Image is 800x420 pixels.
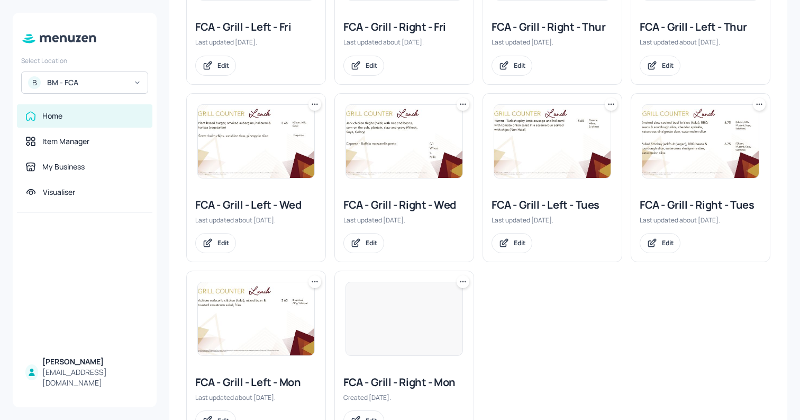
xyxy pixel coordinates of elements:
div: FCA - Grill - Left - Tues [492,198,613,212]
img: 2025-09-02-1756812896495ogfb2155y8q.jpeg [494,105,611,178]
img: 2025-08-19-1755600640947dzm90m7ui6k.jpeg [642,105,759,178]
div: Edit [366,238,377,247]
div: My Business [42,162,85,172]
div: FCA - Grill - Left - Wed [195,198,317,212]
div: FCA - Grill - Right - Mon [343,375,465,390]
div: FCA - Grill - Left - Mon [195,375,317,390]
div: Select Location [21,56,148,65]
div: B [28,76,41,89]
div: BM - FCA [47,77,127,88]
div: Last updated [DATE]. [343,216,465,225]
img: 2025-07-23-1753258673649xia23s8o6se.jpeg [198,105,314,178]
div: Edit [514,61,525,70]
div: Edit [217,238,229,247]
img: 2025-09-17-175810262119437essm589ny.jpeg [346,105,462,178]
div: FCA - Grill - Left - Thur [640,20,761,34]
div: Last updated [DATE]. [492,38,613,47]
div: Last updated about [DATE]. [343,38,465,47]
div: Last updated [DATE]. [195,38,317,47]
div: [EMAIL_ADDRESS][DOMAIN_NAME] [42,367,144,388]
div: Edit [514,238,525,247]
div: FCA - Grill - Right - Thur [492,20,613,34]
div: Edit [662,238,674,247]
div: Last updated [DATE]. [492,216,613,225]
div: Created [DATE]. [343,393,465,402]
img: 2025-06-23-1750666957005eohi13xx1hs.jpeg [198,282,314,355]
div: Edit [662,61,674,70]
div: Home [42,111,62,121]
div: Last updated about [DATE]. [195,393,317,402]
div: FCA - Grill - Left - Fri [195,20,317,34]
div: Item Manager [42,136,89,147]
div: FCA - Grill - Right - Wed [343,198,465,212]
div: FCA - Grill - Right - Tues [640,198,761,212]
div: Edit [217,61,229,70]
div: Visualiser [43,187,75,198]
div: Edit [366,61,377,70]
div: [PERSON_NAME] [42,356,144,367]
div: Last updated about [DATE]. [195,216,317,225]
div: Last updated about [DATE]. [640,216,761,225]
div: Last updated about [DATE]. [640,38,761,47]
div: FCA - Grill - Right - Fri [343,20,465,34]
